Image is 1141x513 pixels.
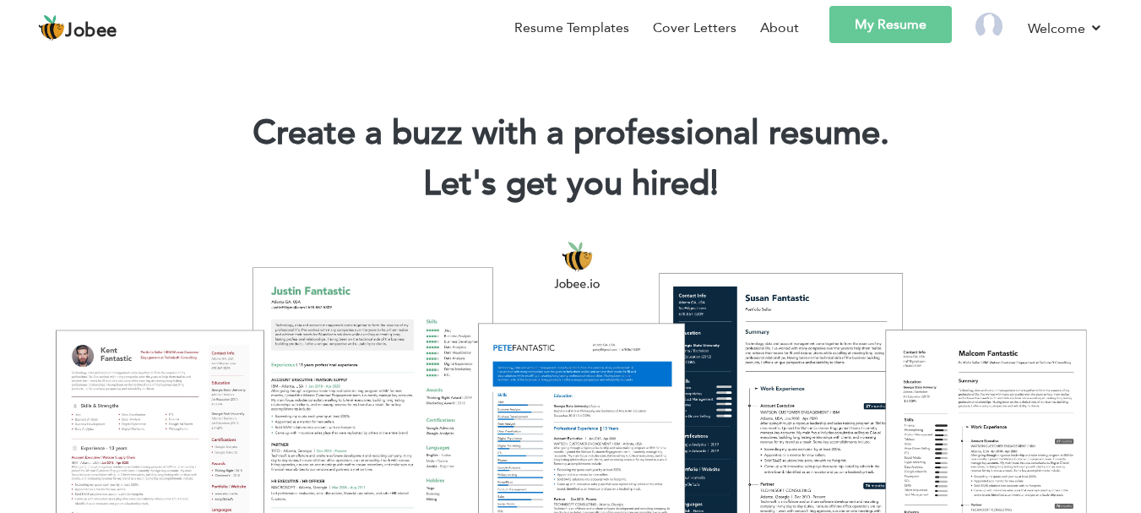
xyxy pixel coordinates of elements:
a: Welcome [1028,18,1103,39]
img: jobee.io [38,14,65,41]
a: Cover Letters [653,18,736,38]
span: Jobee [65,22,117,41]
img: Profile Img [975,13,1002,40]
a: My Resume [829,6,952,43]
a: Resume Templates [514,18,629,38]
a: Jobee [38,14,117,41]
a: About [760,18,799,38]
